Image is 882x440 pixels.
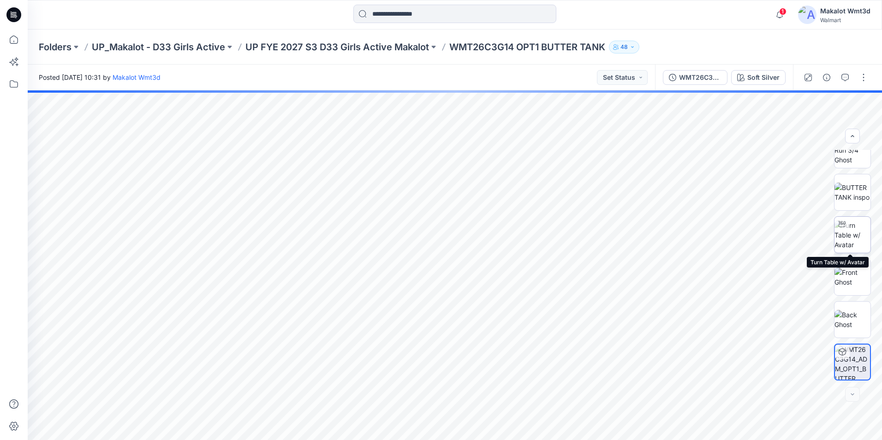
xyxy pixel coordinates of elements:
button: Details [819,70,834,85]
img: Turn Table w/ Avatar [834,220,870,250]
img: Back Ghost [834,310,870,329]
a: UP FYE 2027 S3 D33 Girls Active Makalot [245,41,429,54]
p: 48 [620,42,628,52]
div: WMT26C3G14_ADM_OPT1_BUTTER TANK [679,72,721,83]
img: BUTTER TANK inspo [834,183,870,202]
a: Folders [39,41,72,54]
div: Makalot Wmt3d [820,6,870,17]
img: WMT26C3G14_ADM_OPT1_BUTTER TANK Soft Silver [835,345,870,380]
a: Makalot Wmt3d [113,73,161,81]
p: WMT26C3G14 OPT1 BUTTER TANK [449,41,605,54]
span: Posted [DATE] 10:31 by [39,72,161,82]
span: 1 [779,8,787,15]
button: 48 [609,41,639,54]
div: Soft Silver [747,72,780,83]
div: Walmart [820,17,870,24]
img: Front Ghost [834,268,870,287]
img: Color Run 3/4 Ghost [834,136,870,165]
a: UP_Makalot - D33 Girls Active [92,41,225,54]
button: Soft Silver [731,70,786,85]
button: WMT26C3G14_ADM_OPT1_BUTTER TANK [663,70,727,85]
img: avatar [798,6,816,24]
